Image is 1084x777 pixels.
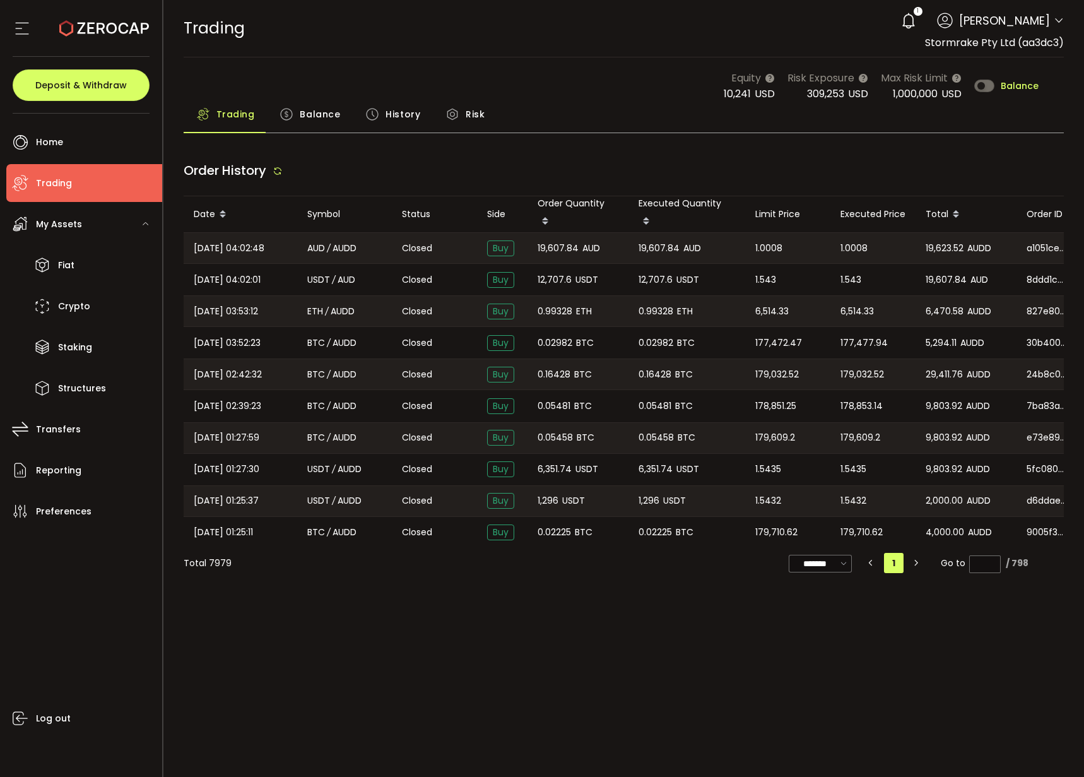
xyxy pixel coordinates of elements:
span: e73e892d-fdd3-4d92-8fc3-099f5797bc82 [1027,431,1067,444]
span: AUDD [967,367,991,382]
em: / [327,399,331,413]
span: Closed [402,242,432,255]
span: Buy [487,525,514,540]
span: 6,470.58 [926,304,963,319]
span: Equity [731,70,761,86]
span: 30b400ea-da12-49a1-ab56-982b877d7a19 [1027,336,1067,350]
span: BTC [676,525,693,540]
span: Buy [487,304,514,319]
span: AUDD [333,525,356,540]
div: Side [477,207,527,222]
span: Home [36,133,63,151]
span: USD [941,86,962,101]
span: AUDD [966,462,990,477]
span: Trading [216,102,255,127]
span: Deposit & Withdraw [35,81,127,90]
span: USDT [307,273,330,287]
span: 6,351.74 [639,462,673,477]
div: Total 7979 [184,557,232,570]
span: 10,241 [724,86,751,101]
span: 0.99328 [639,304,673,319]
em: / [327,336,331,350]
span: USDT [575,462,598,477]
span: Max Risk Limit [881,70,948,86]
span: AUDD [967,241,991,256]
span: 0.02982 [639,336,673,350]
span: 19,623.52 [926,241,963,256]
span: 1.543 [840,273,861,287]
span: 2,000.00 [926,494,963,508]
span: USDT [307,462,330,477]
span: BTC [307,336,325,350]
span: USDT [676,273,699,287]
span: [PERSON_NAME] [959,12,1050,29]
span: 177,472.47 [755,336,802,350]
span: USD [848,86,868,101]
li: 1 [884,553,904,573]
span: 5,294.11 [926,336,957,350]
span: 1.5432 [755,494,781,508]
span: ETH [307,304,323,319]
span: d6ddae6d-fdc7-46c2-9c94-3f33e28401e3 [1027,494,1067,507]
span: USDT [663,494,686,508]
span: 179,710.62 [840,525,883,540]
span: [DATE] 03:53:12 [194,304,258,319]
span: 179,609.2 [755,430,795,445]
span: 1.0008 [840,241,868,256]
span: [DATE] 04:02:48 [194,241,264,256]
span: 1.543 [755,273,776,287]
span: Closed [402,463,432,476]
span: Crypto [58,297,90,316]
span: 6,514.33 [755,304,789,319]
span: 1.5432 [840,494,866,508]
span: 8ddd1c2d-1775-4705-b3fb-576afacdfe12 [1027,273,1067,287]
span: 179,032.52 [840,367,884,382]
span: 179,710.62 [755,525,798,540]
span: 1,296 [639,494,659,508]
span: BTC [307,399,325,413]
em: / [327,430,331,445]
span: 0.99328 [538,304,572,319]
span: USDT [562,494,585,508]
span: 12,707.6 [639,273,673,287]
span: 179,032.52 [755,367,799,382]
span: 0.05481 [639,399,671,413]
span: BTC [574,399,592,413]
span: AUDD [960,336,984,350]
span: [DATE] 03:52:23 [194,336,261,350]
span: BTC [675,367,693,382]
span: 1 [917,7,919,16]
span: 0.02982 [538,336,572,350]
em: / [327,525,331,540]
div: / 798 [1006,557,1028,570]
span: Closed [402,336,432,350]
span: 6,351.74 [538,462,572,477]
span: Buy [487,398,514,414]
span: USDT [575,273,598,287]
span: 24b8c0ba-2c4f-4fc1-b3aa-2e43bb69ea9a [1027,368,1067,381]
span: 178,851.25 [755,399,796,413]
span: Closed [402,305,432,318]
span: Reporting [36,461,81,480]
span: Buy [487,493,514,509]
span: [DATE] 02:39:23 [194,399,261,413]
span: AUDD [966,399,990,413]
span: USD [755,86,775,101]
span: AUDD [333,241,356,256]
em: / [332,273,336,287]
span: 19,607.84 [538,241,579,256]
span: Risk Exposure [787,70,854,86]
div: Date [184,204,297,225]
span: Trading [184,17,245,39]
span: 1,000,000 [893,86,938,101]
span: AUDD [967,304,991,319]
span: Closed [402,400,432,413]
span: 1.0008 [755,241,782,256]
span: Preferences [36,502,91,521]
span: Fiat [58,256,74,275]
span: Balance [300,102,340,127]
span: 0.16428 [639,367,671,382]
div: Executed Quantity [628,196,745,232]
span: BTC [577,430,594,445]
span: Structures [58,379,106,398]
